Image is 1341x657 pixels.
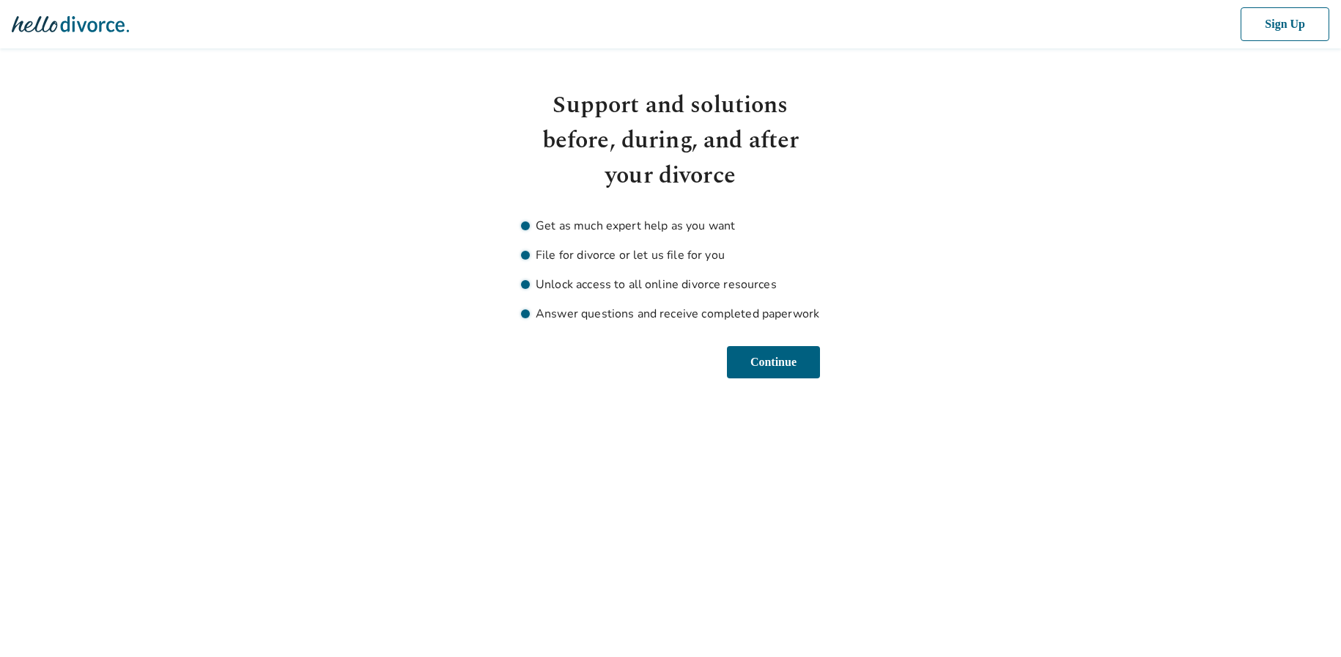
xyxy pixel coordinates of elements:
img: Hello Divorce Logo [12,10,129,39]
button: Continue [723,346,820,378]
li: Get as much expert help as you want [521,217,820,235]
li: File for divorce or let us file for you [521,246,820,264]
button: Sign Up [1238,7,1329,41]
li: Answer questions and receive completed paperwork [521,305,820,323]
li: Unlock access to all online divorce resources [521,276,820,293]
h1: Support and solutions before, during, and after your divorce [521,88,820,194]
